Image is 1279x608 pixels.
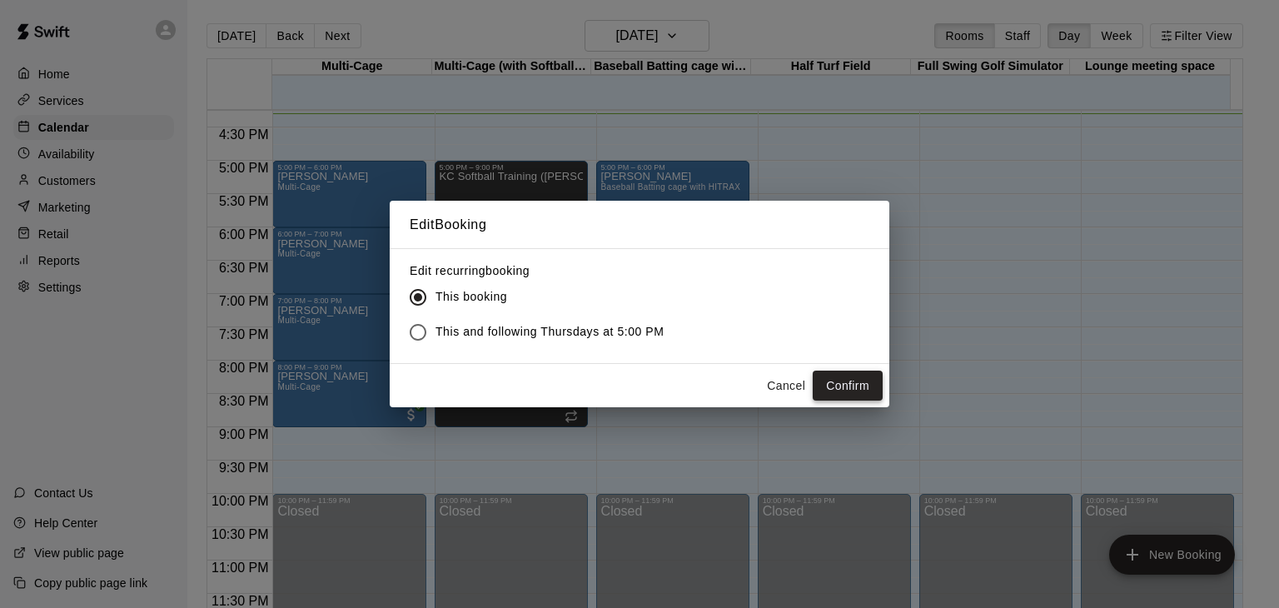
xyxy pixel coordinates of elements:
[435,323,664,341] span: This and following Thursdays at 5:00 PM
[813,371,883,401] button: Confirm
[759,371,813,401] button: Cancel
[410,262,678,279] label: Edit recurring booking
[390,201,889,249] h2: Edit Booking
[435,288,507,306] span: This booking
